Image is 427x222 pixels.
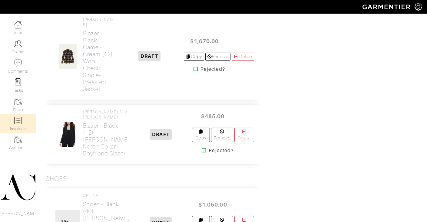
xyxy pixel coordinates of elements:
[232,53,254,61] a: Delete
[186,35,223,48] span: $1,670.00
[209,147,233,154] strong: Rejected?
[14,59,22,67] img: comment-icon-a0a6a9ef722e966f86d9cbdc48e553b5cf19dbc54f86b18d962a5391bc8f6eb6.png
[83,30,115,93] h2: Blazer - Black-Camel-Cream (12) Wool Check Single-Breasted Jacket
[58,122,78,147] img: B8bcZy2Dk2ACL5FU3hGfm51K
[83,109,130,120] h4: [PERSON_NAME] and [PERSON_NAME]
[359,2,415,12] img: garmentier-logo-header-white-b43fb05a5012e4ada735d5af1a66efaba907eab6374d6393d1fbf88cb4ef424d.png
[83,193,130,198] h4: CELINE
[205,53,230,61] a: Remove
[14,117,22,124] img: orders-icon-0abe47150d42831381b5fb84f609e132dff9fe21cb692f30cb5eec754e2cba89.png
[192,128,210,142] a: Copy
[14,136,22,143] img: garments-icon-b7da505a4dc4fd61783c78ac3ca0ef83fa9d6f193b1c9dc38574b1d14d53ca28.png
[184,53,204,61] a: Copy
[83,122,130,157] h2: Blazer - Black (12) [PERSON_NAME] Notch Collar Boyfriend Blazer
[14,21,22,28] img: dashboard-icon-dbcd8f5a0b271acd01030246c82b418ddd0df26cd7fceb0bd07c9910d44c42f6.png
[200,66,225,73] strong: Rejected?
[138,51,160,61] span: DRAFT
[14,98,22,105] img: garments-icon-b7da505a4dc4fd61783c78ac3ca0ef83fa9d6f193b1c9dc38574b1d14d53ca28.png
[83,17,115,93] a: [PERSON_NAME] Blazer - Black-Camel-Cream (12)Wool Check Single-Breasted Jacket
[59,44,77,69] img: 8BRktpDPrntZy742T3qeXGuo
[211,128,233,142] a: Remove
[14,78,22,86] img: reminder-icon-8004d30b9f0a5d33ae49ab947aed9ed385cf756f9e5892f1edd6e32f2345188e.png
[14,40,22,47] img: clients-icon-6bae9207a08558b7cb47a8932f037763ab4055f8c8b6bfacd5dc20c3e0201464.png
[46,175,67,183] h3: Shoes
[150,129,172,140] span: DRAFT
[415,3,422,11] img: gear-icon-white-bd11855cb880d31180b6d7d6211b90ccbf57a29d726f0c71d8c61bd08dd39cc2.png
[83,109,130,157] a: [PERSON_NAME] and [PERSON_NAME] Blazer - Black (12)[PERSON_NAME] Notch Collar Boyfriend Blazer
[83,17,115,28] h4: [PERSON_NAME]
[194,110,231,123] span: $485.00
[194,198,231,211] span: $1,050.00
[234,128,254,142] a: Delete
